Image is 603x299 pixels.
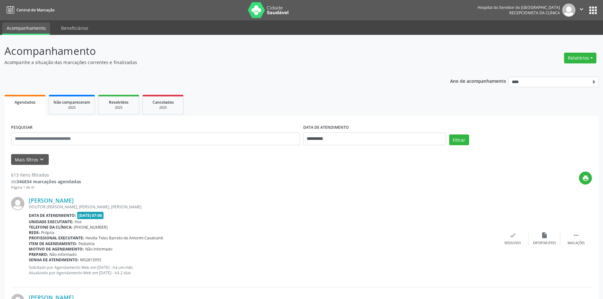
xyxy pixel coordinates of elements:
[562,3,575,17] img: img
[450,77,506,85] p: Ano de acompanhamento
[303,123,349,133] label: DATA DE ATENDIMENTO
[29,246,84,252] b: Motivo de agendamento:
[4,43,420,59] p: Acompanhamento
[57,23,93,34] a: Beneficiários
[509,232,516,239] i: check
[74,224,108,230] span: [PHONE_NUMBER]
[16,7,54,13] span: Central de Marcação
[29,197,74,204] a: [PERSON_NAME]
[153,100,174,105] span: Cancelados
[53,100,90,105] span: Não compareceram
[11,197,24,210] img: img
[505,241,521,245] div: Resolvido
[29,224,72,230] b: Telefone da clínica:
[564,53,596,63] button: Relatórios
[75,219,82,224] span: Hse
[587,5,599,16] button: apps
[29,241,77,246] b: Item de agendamento:
[579,172,592,185] button: print
[41,230,54,235] span: Própria
[11,123,33,133] label: PESQUISAR
[575,3,587,17] button: 
[582,175,589,182] i: print
[77,212,104,219] span: [DATE] 07:00
[478,5,560,10] div: Hospital do Servidor do [GEOGRAPHIC_DATA]
[29,252,48,257] b: Preparo:
[85,235,163,241] span: Hevilla Teles Barreto de Amorim Cavalcanti
[29,204,497,210] div: DOUTOR [PERSON_NAME], [PERSON_NAME], [PERSON_NAME]
[573,232,580,239] i: 
[4,59,420,66] p: Acompanhe a situação das marcações correntes e finalizadas
[578,6,585,13] i: 
[11,154,49,165] button: Mais filtroskeyboard_arrow_down
[16,179,81,185] strong: 346834 marcações agendadas
[79,241,95,246] span: Pediatria
[2,23,50,35] a: Acompanhamento
[533,241,556,245] div: Exportar (PDF)
[29,219,73,224] b: Unidade executante:
[11,172,81,178] div: 613 itens filtrados
[541,232,548,239] i: insert_drive_file
[147,105,179,110] div: 2025
[29,235,84,241] b: Profissional executante:
[29,265,497,276] p: Solicitado por Agendamento Web em [DATE] - há um mês Atualizado por Agendamento Web em [DATE] - h...
[29,257,79,263] b: Senha de atendimento:
[103,105,135,110] div: 2025
[4,5,54,15] a: Central de Marcação
[11,185,81,190] div: Página 1 de 41
[15,100,35,105] span: Agendados
[568,241,585,245] div: Mais ações
[38,156,45,163] i: keyboard_arrow_down
[85,246,112,252] span: Não informado
[49,252,77,257] span: Não informado
[109,100,129,105] span: Resolvidos
[53,105,90,110] div: 2025
[80,257,101,263] span: M02813955
[29,230,40,235] b: Rede:
[509,10,560,16] span: Recepcionista da clínica
[29,213,76,218] b: Data de atendimento:
[449,134,469,145] button: Filtrar
[11,178,81,185] div: de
